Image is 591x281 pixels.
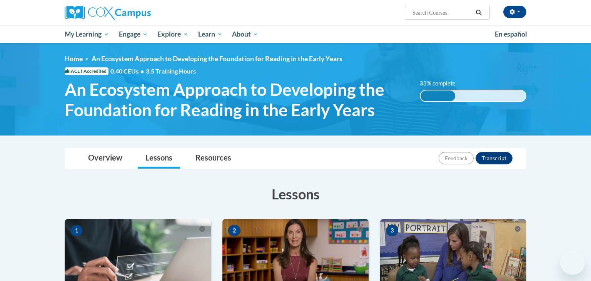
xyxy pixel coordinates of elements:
[65,6,211,20] a: Cox Campus
[232,30,258,39] span: About
[439,152,474,164] button: Feedback
[386,225,398,236] span: 3
[70,225,83,236] span: 1
[228,225,240,236] span: 2
[421,90,455,101] div: 33% complete
[110,67,146,75] span: 0.40 CEUs
[65,67,109,75] span: IACET Accredited
[490,26,532,42] a: En español
[60,25,114,43] a: My Learning
[65,79,408,120] span: An Ecosystem Approach to Developing the Foundation for Reading in the Early Years
[503,6,526,18] button: Account Settings
[560,250,585,275] iframe: Button to launch messaging window
[80,148,130,169] a: Overview
[198,30,222,39] span: Learn
[495,30,527,38] span: En español
[152,25,193,43] a: Explore
[193,25,227,43] a: Learn
[412,8,473,17] input: Search Courses
[140,67,144,75] span: •
[188,148,239,169] a: Resources
[119,30,148,39] span: Engage
[65,184,526,204] h3: Lessons
[138,148,180,169] a: Lessons
[114,25,153,43] a: Engage
[65,30,109,39] span: My Learning
[227,25,264,43] a: About
[53,25,538,43] div: Main menu
[473,8,485,17] button: Search
[157,30,188,39] span: Explore
[65,55,83,63] a: Home
[65,6,151,20] img: Cox Campus
[92,55,342,63] span: An Ecosystem Approach to Developing the Foundation for Reading in the Early Years
[146,67,196,75] span: 3.5 Training Hours
[476,10,482,16] i: 
[476,152,513,164] button: Transcript
[420,79,464,88] label: 33% complete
